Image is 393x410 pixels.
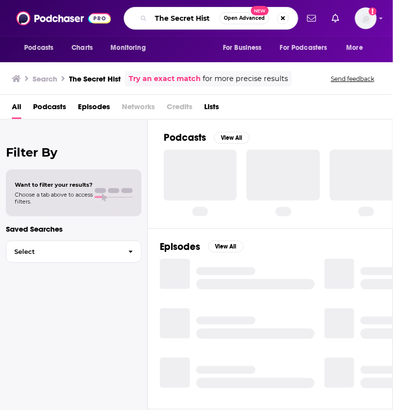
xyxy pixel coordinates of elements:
[15,191,93,205] span: Choose a tab above to access filters.
[355,7,377,29] img: User Profile
[6,224,142,234] p: Saved Searches
[33,99,66,119] a: Podcasts
[164,131,250,144] a: PodcastsView All
[328,10,343,27] a: Show notifications dropdown
[16,9,111,28] img: Podchaser - Follow, Share and Rate Podcasts
[69,74,121,83] h3: The Secret Hist
[208,241,244,252] button: View All
[12,99,21,119] a: All
[104,39,158,57] button: open menu
[151,10,219,26] input: Search podcasts, credits, & more...
[216,39,274,57] button: open menu
[160,241,200,253] h2: Episodes
[122,99,155,119] span: Networks
[6,241,142,263] button: Select
[219,12,269,24] button: Open AdvancedNew
[223,41,262,55] span: For Business
[6,248,120,255] span: Select
[164,131,206,144] h2: Podcasts
[17,39,66,57] button: open menu
[328,75,377,83] button: Send feedback
[251,6,269,15] span: New
[71,41,93,55] span: Charts
[24,41,53,55] span: Podcasts
[355,7,377,29] button: Show profile menu
[204,99,219,119] a: Lists
[129,73,201,84] a: Try an exact match
[33,74,57,83] h3: Search
[6,145,142,160] h2: Filter By
[15,181,93,188] span: Want to filter your results?
[369,7,377,15] svg: Add a profile image
[214,132,250,144] button: View All
[224,16,265,21] span: Open Advanced
[347,41,363,55] span: More
[78,99,110,119] a: Episodes
[160,241,244,253] a: EpisodesView All
[303,10,320,27] a: Show notifications dropdown
[340,39,376,57] button: open menu
[280,41,327,55] span: For Podcasters
[124,7,298,30] div: Search podcasts, credits, & more...
[274,39,342,57] button: open menu
[203,73,288,84] span: for more precise results
[110,41,145,55] span: Monitoring
[65,39,99,57] a: Charts
[355,7,377,29] span: Logged in as EPilcher
[167,99,192,119] span: Credits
